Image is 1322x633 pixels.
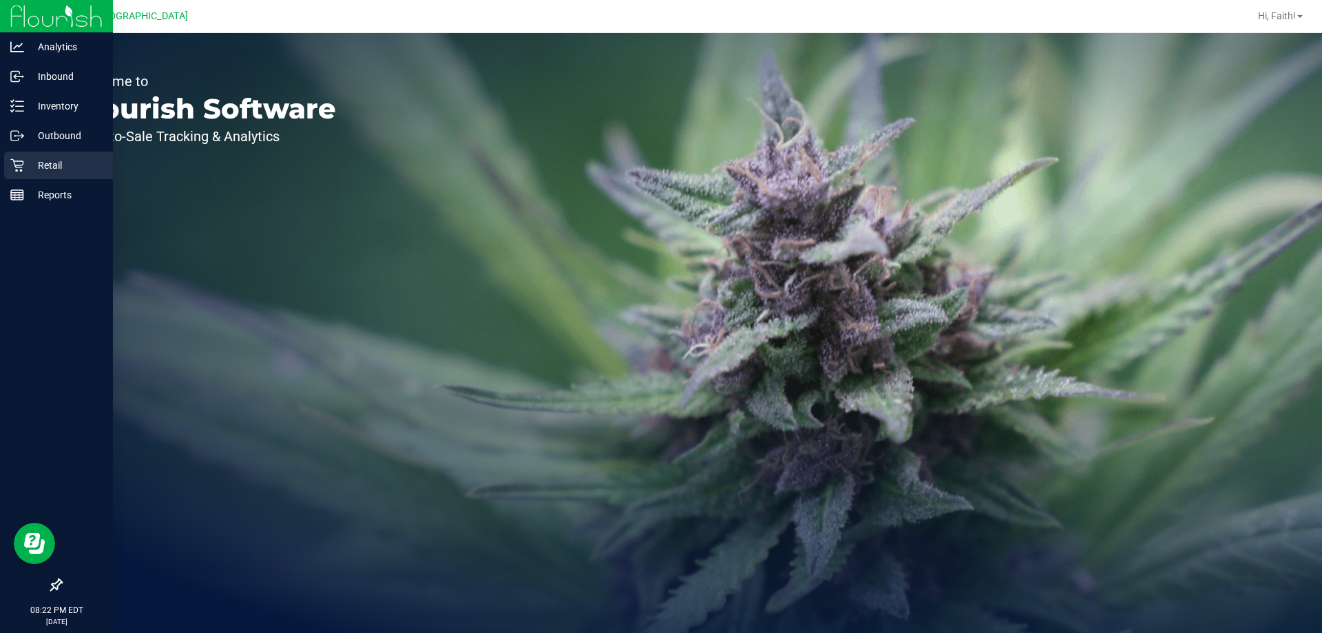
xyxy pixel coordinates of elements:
[24,68,107,85] p: Inbound
[24,157,107,174] p: Retail
[10,188,24,202] inline-svg: Reports
[24,39,107,55] p: Analytics
[10,158,24,172] inline-svg: Retail
[6,616,107,627] p: [DATE]
[10,99,24,113] inline-svg: Inventory
[10,70,24,83] inline-svg: Inbound
[24,127,107,144] p: Outbound
[6,604,107,616] p: 08:22 PM EDT
[1258,10,1296,21] span: Hi, Faith!
[74,129,336,143] p: Seed-to-Sale Tracking & Analytics
[94,10,188,22] span: [GEOGRAPHIC_DATA]
[24,98,107,114] p: Inventory
[10,129,24,143] inline-svg: Outbound
[74,74,336,88] p: Welcome to
[74,95,336,123] p: Flourish Software
[10,40,24,54] inline-svg: Analytics
[24,187,107,203] p: Reports
[14,523,55,564] iframe: Resource center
